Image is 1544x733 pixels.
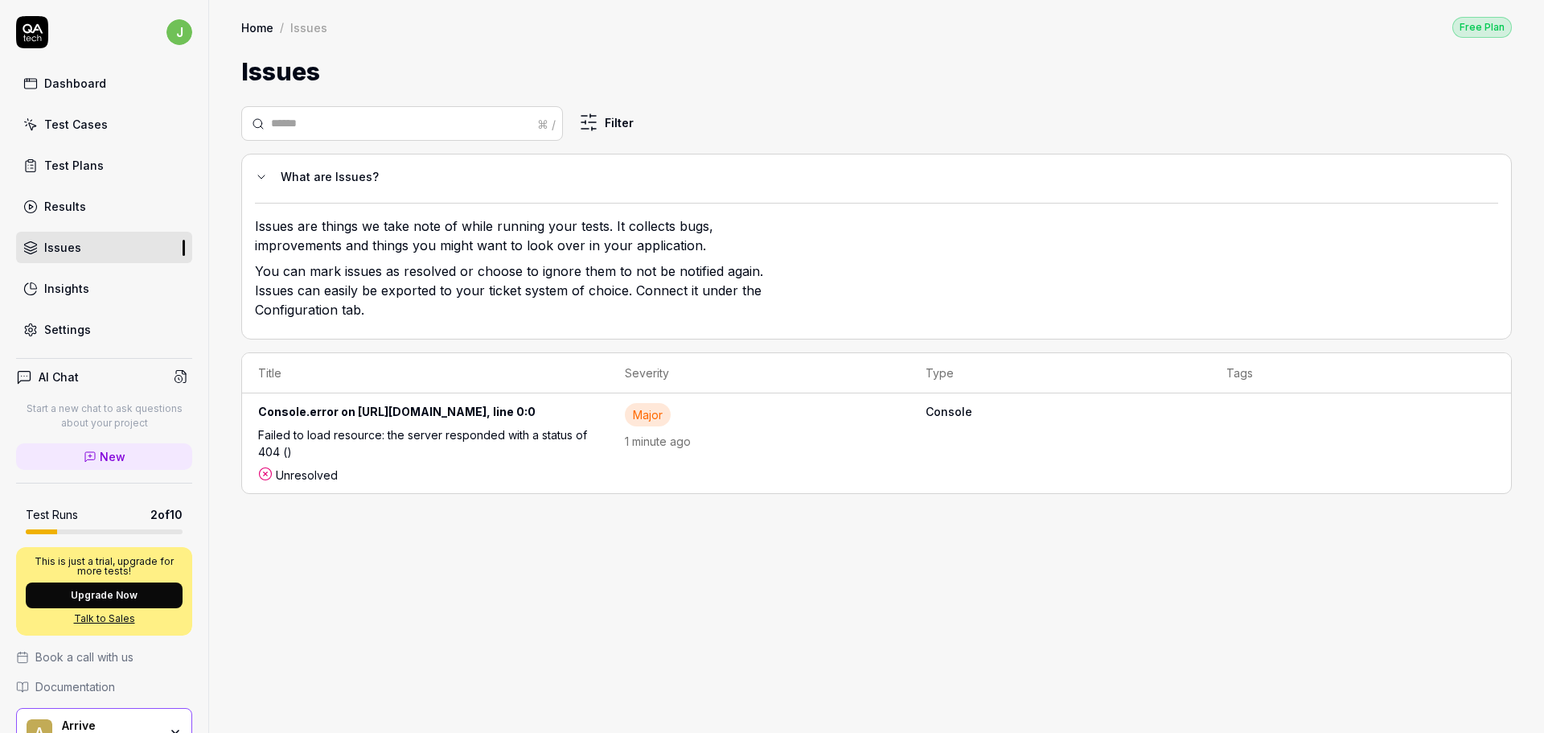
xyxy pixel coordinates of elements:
h4: AI Chat [39,369,79,385]
a: Dashboard [16,68,192,99]
button: Upgrade Now [26,583,183,608]
a: Results [16,191,192,222]
h1: Issues [241,54,320,90]
span: 2 of 10 [150,506,183,523]
a: New [16,443,192,470]
p: Start a new chat to ask questions about your project [16,402,192,430]
th: Type [910,353,1210,393]
a: Issues [16,232,192,263]
p: You can mark issues as resolved or choose to ignore them to not be notified again. Issues can eas... [255,261,778,326]
div: Issues [290,19,327,35]
time: 1 minute ago [625,434,691,448]
div: Console.error on [URL][DOMAIN_NAME], line 0:0 [258,403,593,426]
a: Test Plans [16,150,192,181]
div: Free Plan [1452,17,1512,38]
button: Free Plan [1452,16,1512,38]
div: ⌘ / [537,115,556,132]
button: j [166,16,192,48]
a: Documentation [16,678,192,695]
span: Book a call with us [35,649,133,665]
div: Results [44,198,86,215]
a: Test Cases [16,109,192,140]
div: Dashboard [44,75,106,92]
div: Settings [44,321,91,338]
h5: Test Runs [26,508,78,522]
div: Major [625,403,671,426]
button: Filter [569,106,643,138]
a: Home [241,19,273,35]
div: What are Issues? [281,167,1485,187]
span: New [100,448,125,465]
div: Test Plans [44,157,104,174]
span: Documentation [35,678,115,695]
th: Title [242,353,609,393]
div: Insights [44,280,89,297]
div: / [280,19,284,35]
th: Severity [609,353,910,393]
div: Issues [44,239,81,256]
span: j [166,19,192,45]
div: Arrive [62,719,158,733]
b: Console [926,403,1194,420]
a: Talk to Sales [26,612,183,626]
button: What are Issues? [255,167,1485,187]
a: Settings [16,314,192,345]
th: Tags [1210,353,1511,393]
a: Book a call with us [16,649,192,665]
div: Unresolved [258,467,593,484]
div: Failed to load resource: the server responded with a status of 404 () [258,426,593,467]
p: This is just a trial, upgrade for more tests! [26,557,183,576]
p: Issues are things we take note of while running your tests. It collects bugs, improvements and th... [255,216,778,261]
a: Insights [16,273,192,304]
div: Test Cases [44,116,108,133]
